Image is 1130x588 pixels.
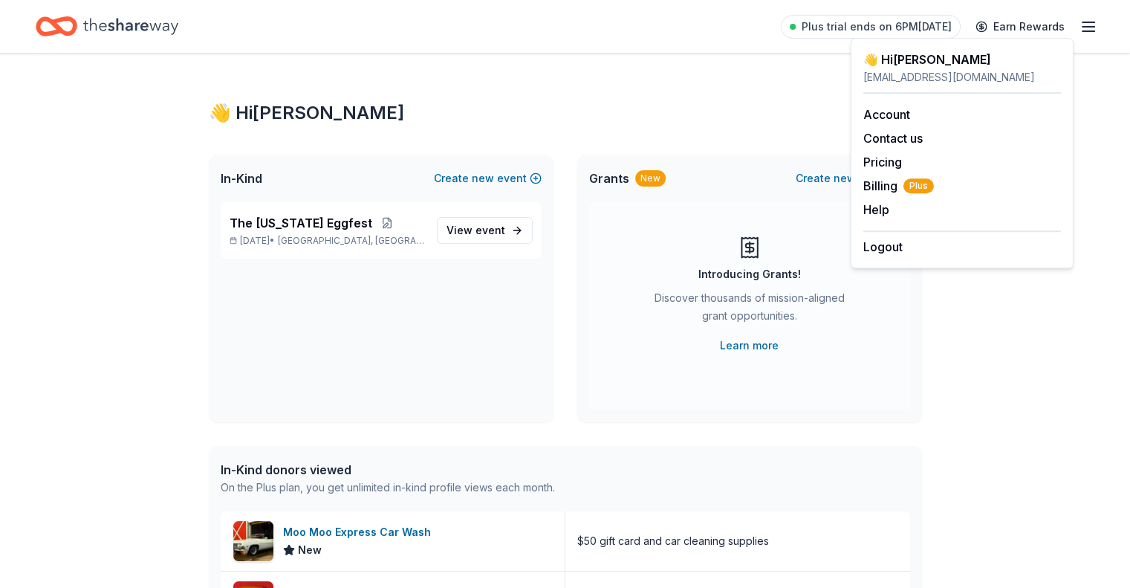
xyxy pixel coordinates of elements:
[649,289,851,331] div: Discover thousands of mission-aligned grant opportunities.
[802,18,952,36] span: Plus trial ends on 6PM[DATE]
[475,224,505,236] span: event
[781,15,961,39] a: Plus trial ends on 6PM[DATE]
[577,532,769,550] div: $50 gift card and car cleaning supplies
[233,521,273,561] img: Image for Moo Moo Express Car Wash
[230,214,372,232] span: The [US_STATE] Eggfest
[720,337,779,355] a: Learn more
[230,235,425,247] p: [DATE] •
[283,523,437,541] div: Moo Moo Express Car Wash
[472,169,494,187] span: new
[434,169,542,187] button: Createnewevent
[221,461,555,479] div: In-Kind donors viewed
[278,235,424,247] span: [GEOGRAPHIC_DATA], [GEOGRAPHIC_DATA]
[36,9,178,44] a: Home
[221,479,555,497] div: On the Plus plan, you get unlimited in-kind profile views each month.
[863,68,1061,86] div: [EMAIL_ADDRESS][DOMAIN_NAME]
[863,155,902,169] a: Pricing
[863,177,934,195] span: Billing
[967,13,1074,40] a: Earn Rewards
[903,178,934,193] span: Plus
[834,169,856,187] span: new
[635,170,666,187] div: New
[589,169,629,187] span: Grants
[437,217,533,244] a: View event
[221,169,262,187] span: In-Kind
[863,107,910,122] a: Account
[863,177,934,195] button: BillingPlus
[209,101,922,125] div: 👋 Hi [PERSON_NAME]
[298,541,322,559] span: New
[863,201,889,219] button: Help
[863,238,903,256] button: Logout
[863,129,923,147] button: Contact us
[698,265,801,283] div: Introducing Grants!
[796,169,910,187] button: Createnewproject
[863,51,1061,68] div: 👋 Hi [PERSON_NAME]
[447,222,505,239] span: View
